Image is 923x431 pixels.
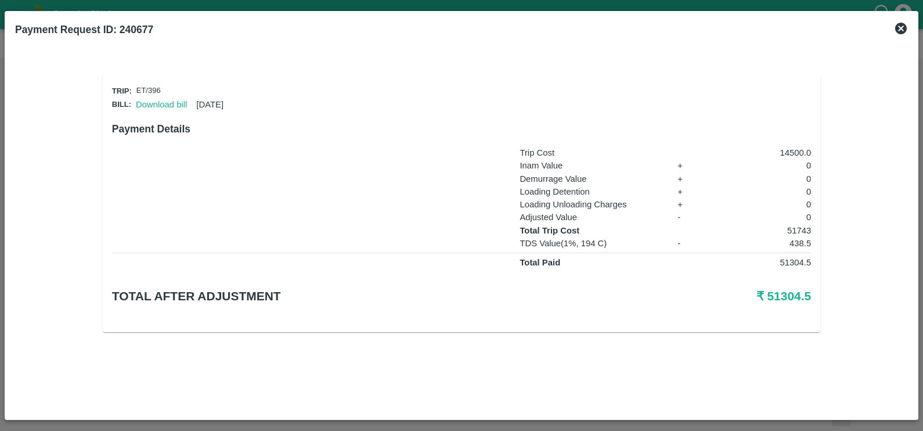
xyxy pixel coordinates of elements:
[677,159,702,172] p: +
[520,237,665,250] p: TDS Value (1%, 194 C)
[714,224,811,237] p: 51743
[677,237,702,250] p: -
[714,256,811,269] p: 51304.5
[714,198,811,211] p: 0
[136,85,161,96] p: ET/396
[677,211,702,224] p: -
[520,198,665,211] p: Loading Unloading Charges
[520,185,665,198] p: Loading Detention
[112,121,811,137] h6: Payment Details
[677,198,702,211] p: +
[714,146,811,159] p: 14500.0
[714,211,811,224] p: 0
[136,100,187,109] a: Download bill
[714,159,811,172] p: 0
[520,226,579,235] strong: Total Trip Cost
[112,288,578,304] h5: Total after adjustment
[677,185,702,198] p: +
[112,100,131,109] span: Bill:
[112,87,132,95] span: Trip:
[677,173,702,185] p: +
[578,288,811,304] h5: ₹ 51304.5
[520,146,665,159] p: Trip Cost
[196,100,223,109] span: [DATE]
[15,24,153,35] b: Payment Request ID: 240677
[714,237,811,250] p: 438.5
[714,185,811,198] p: 0
[520,173,665,185] p: Demurrage Value
[520,159,665,172] p: Inam Value
[520,258,560,267] strong: Total Paid
[714,173,811,185] p: 0
[520,211,665,224] p: Adjusted Value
